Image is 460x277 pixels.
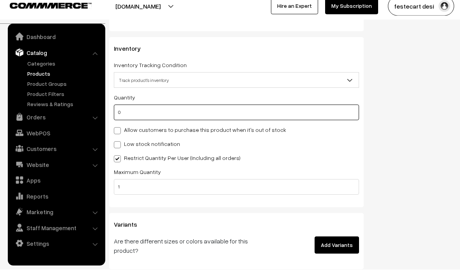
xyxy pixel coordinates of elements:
[10,165,103,179] a: Website
[10,133,103,147] a: WebPOS
[114,147,180,156] label: Low stock notification
[25,107,103,115] a: Reviews & Ratings
[439,8,450,20] img: user
[10,244,103,258] a: Settings
[114,187,359,202] input: Maximum Quantity
[88,4,188,23] button: [DOMAIN_NAME]
[388,4,454,23] button: festecart desi
[114,69,187,77] label: Inventory Tracking Condition
[10,181,103,195] a: Apps
[10,197,103,211] a: Reports
[114,228,147,236] span: Variants
[10,37,103,51] a: Dashboard
[114,133,286,142] label: Allow customers to purchase this product when it's out of stock
[10,212,103,226] a: Marketing
[25,67,103,75] a: Categories
[25,97,103,105] a: Product Filters
[114,80,359,96] span: Track product's inventory
[114,81,359,95] span: Track product's inventory
[114,176,161,184] label: Maximum Quantity
[25,77,103,85] a: Products
[114,112,359,128] input: Quantity
[114,101,135,109] label: Quantity
[114,52,150,60] span: Inventory
[10,228,103,242] a: Staff Management
[10,10,92,16] img: COMMMERCE
[10,117,103,131] a: Orders
[10,8,78,17] a: COMMMERCE
[25,87,103,95] a: Product Groups
[271,5,318,22] a: Hire an Expert
[325,5,378,22] a: My Subscription
[10,53,103,67] a: Catalog
[114,244,273,263] p: Are there different sizes or colors available for this product?
[315,244,359,261] button: Add Variants
[114,162,241,170] label: Restrict Quantity Per User (Including all orders)
[10,149,103,163] a: Customers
